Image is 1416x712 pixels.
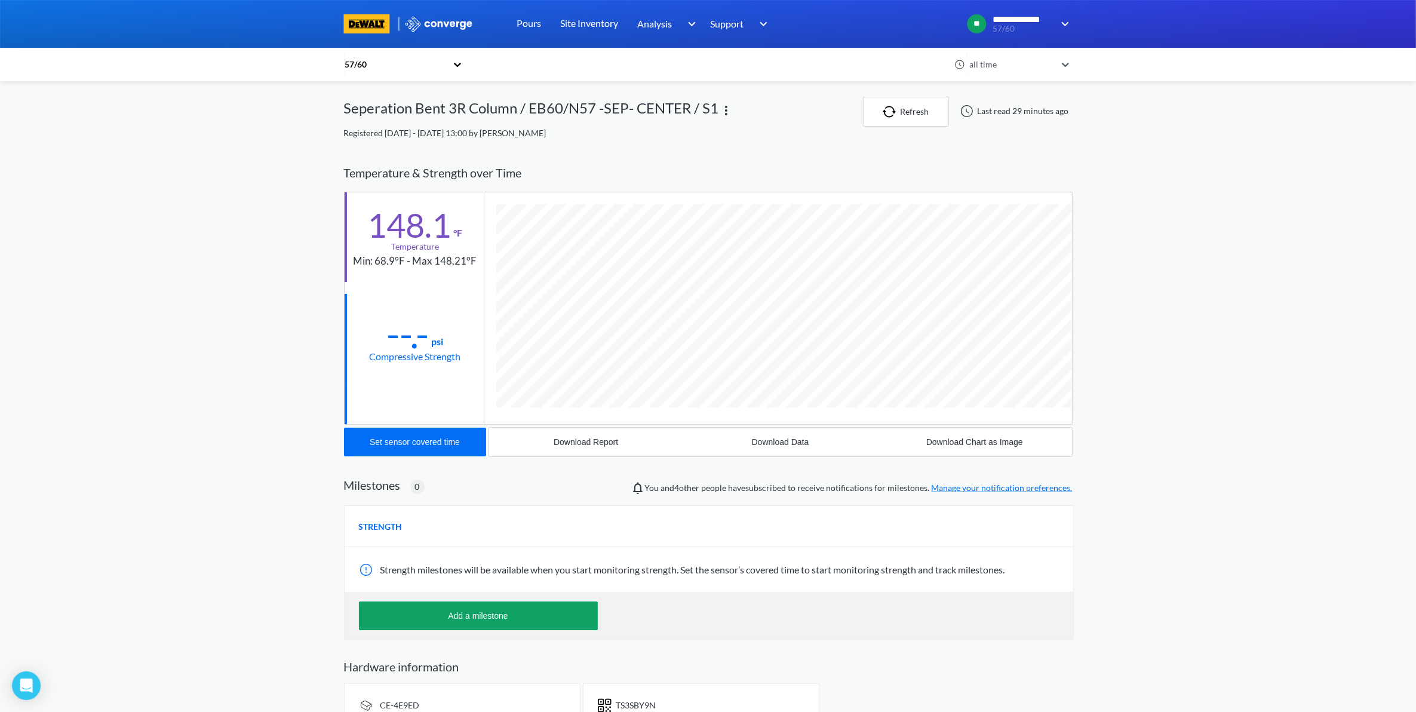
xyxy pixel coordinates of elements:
[752,17,771,31] img: downArrow.svg
[370,349,461,364] div: Compressive Strength
[954,104,1073,118] div: Last read 29 minutes ago
[637,16,672,31] span: Analysis
[966,58,1056,71] div: all time
[645,481,1073,495] span: You and people have subscribed to receive notifications for milestones.
[359,520,403,533] span: STRENGTH
[926,437,1023,447] div: Download Chart as Image
[932,483,1073,493] a: Manage your notification preferences.
[344,659,1073,674] h2: Hardware information
[370,437,460,447] div: Set sensor covered time
[344,14,404,33] a: branding logo
[616,700,656,710] span: TS3SBY9N
[344,478,401,492] h2: Milestones
[12,671,41,700] div: Open Intercom Messenger
[752,437,809,447] div: Download Data
[380,700,420,710] span: CE-4E9ED
[344,154,1073,192] div: Temperature & Strength over Time
[354,253,477,269] div: Min: 68.9°F - Max 148.21°F
[680,17,699,31] img: downArrow.svg
[631,481,645,495] img: notifications-icon.svg
[675,483,700,493] span: Siobhan Sawyer, TJ Burnley, Jonathon Adams, Trey Triplet
[415,480,420,493] span: 0
[344,97,719,127] div: Seperation Bent 3R Column / EB60/N57 -SEP- CENTER / S1
[391,240,439,253] div: Temperature
[380,564,1005,575] span: Strength milestones will be available when you start monitoring strength. Set the sensor’s covere...
[344,128,546,138] span: Registered [DATE] - [DATE] 13:00 by [PERSON_NAME]
[863,97,949,127] button: Refresh
[954,59,965,70] img: icon-clock.svg
[404,16,474,32] img: logo_ewhite.svg
[387,319,429,349] div: --.-
[1053,17,1073,31] img: downArrow.svg
[344,428,486,456] button: Set sensor covered time
[368,210,451,240] div: 148.1
[883,106,901,118] img: icon-refresh.svg
[877,428,1071,456] button: Download Chart as Image
[344,58,447,71] div: 57/60
[344,14,390,33] img: branding logo
[359,601,598,630] button: Add a milestone
[719,103,733,118] img: more.svg
[993,24,1053,33] span: 57/60
[554,437,618,447] div: Download Report
[489,428,683,456] button: Download Report
[683,428,877,456] button: Download Data
[710,16,744,31] span: Support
